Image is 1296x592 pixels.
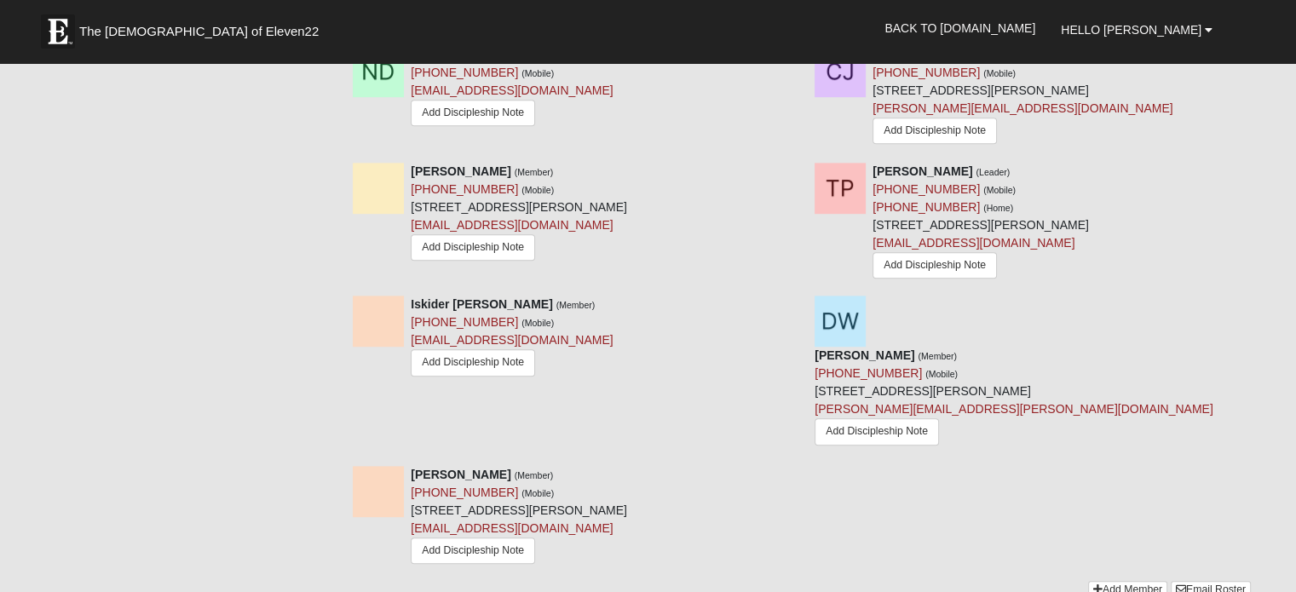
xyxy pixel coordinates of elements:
a: Hello [PERSON_NAME] [1048,9,1225,51]
strong: [PERSON_NAME] [815,348,914,362]
span: Hello [PERSON_NAME] [1061,23,1201,37]
div: [STREET_ADDRESS][PERSON_NAME] [873,163,1089,283]
div: [STREET_ADDRESS][PERSON_NAME] [411,163,627,265]
small: (Mobile) [983,185,1016,195]
a: Add Discipleship Note [873,252,997,279]
a: [EMAIL_ADDRESS][DOMAIN_NAME] [411,333,613,347]
small: (Member) [515,470,554,480]
small: (Mobile) [521,318,554,328]
a: Add Discipleship Note [411,349,535,376]
a: [PHONE_NUMBER] [873,200,980,214]
a: [EMAIL_ADDRESS][DOMAIN_NAME] [411,83,613,97]
small: (Mobile) [521,185,554,195]
small: (Member) [556,300,596,310]
span: The [DEMOGRAPHIC_DATA] of Eleven22 [79,23,319,40]
a: [PHONE_NUMBER] [873,182,980,196]
a: Add Discipleship Note [873,118,997,144]
div: [STREET_ADDRESS][PERSON_NAME] [815,347,1213,452]
small: (Leader) [976,167,1010,177]
small: (Member) [918,351,957,361]
small: (Home) [983,203,1013,213]
a: Add Discipleship Note [411,537,535,564]
a: [PHONE_NUMBER] [873,66,980,79]
a: [PHONE_NUMBER] [411,66,518,79]
a: [PERSON_NAME][EMAIL_ADDRESS][DOMAIN_NAME] [873,101,1172,115]
a: Add Discipleship Note [411,100,535,126]
a: [PERSON_NAME][EMAIL_ADDRESS][PERSON_NAME][DOMAIN_NAME] [815,402,1213,416]
img: Eleven22 logo [41,14,75,49]
strong: Iskider [PERSON_NAME] [411,297,552,311]
small: (Member) [515,167,554,177]
div: [STREET_ADDRESS][PERSON_NAME] [873,46,1172,150]
a: [PHONE_NUMBER] [411,486,518,499]
small: (Mobile) [521,488,554,498]
a: [PHONE_NUMBER] [411,182,518,196]
strong: [PERSON_NAME] [873,164,972,178]
small: (Mobile) [983,68,1016,78]
a: [EMAIL_ADDRESS][DOMAIN_NAME] [411,218,613,232]
a: [EMAIL_ADDRESS][DOMAIN_NAME] [411,521,613,535]
small: (Mobile) [925,369,958,379]
a: [PHONE_NUMBER] [815,366,922,380]
a: The [DEMOGRAPHIC_DATA] of Eleven22 [32,6,373,49]
small: (Mobile) [521,68,554,78]
a: Add Discipleship Note [815,418,939,445]
a: Add Discipleship Note [411,234,535,261]
a: [EMAIL_ADDRESS][DOMAIN_NAME] [873,236,1074,250]
strong: [PERSON_NAME] [411,164,510,178]
a: Back to [DOMAIN_NAME] [872,7,1048,49]
a: [PHONE_NUMBER] [411,315,518,329]
strong: [PERSON_NAME] [411,468,510,481]
div: [STREET_ADDRESS][PERSON_NAME] [411,466,627,568]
